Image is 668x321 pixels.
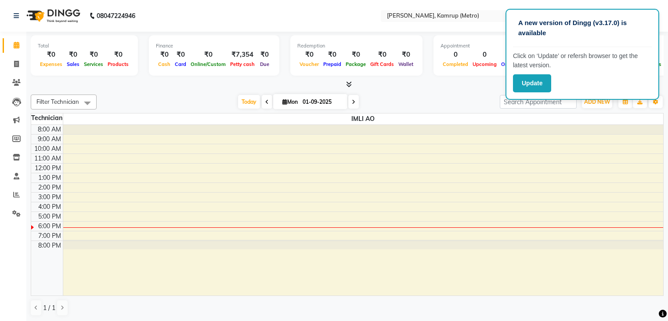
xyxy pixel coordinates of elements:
[396,50,415,60] div: ₹0
[173,50,188,60] div: ₹0
[36,173,63,182] div: 1:00 PM
[441,50,470,60] div: 0
[32,144,63,153] div: 10:00 AM
[63,113,664,124] span: IMLI AO
[582,96,612,108] button: ADD NEW
[257,50,272,60] div: ₹0
[36,212,63,221] div: 5:00 PM
[97,4,135,28] b: 08047224946
[82,50,105,60] div: ₹0
[65,61,82,67] span: Sales
[343,61,368,67] span: Package
[297,61,321,67] span: Voucher
[36,98,79,105] span: Filter Technician
[368,50,396,60] div: ₹0
[300,95,344,109] input: 2025-09-01
[36,231,63,241] div: 7:00 PM
[441,61,470,67] span: Completed
[500,95,577,109] input: Search Appointment
[470,61,499,67] span: Upcoming
[36,222,63,231] div: 6:00 PM
[36,202,63,212] div: 4:00 PM
[105,61,131,67] span: Products
[43,303,55,313] span: 1 / 1
[38,61,65,67] span: Expenses
[321,61,343,67] span: Prepaid
[238,95,260,109] span: Today
[258,61,271,67] span: Due
[36,125,63,134] div: 8:00 AM
[65,50,82,60] div: ₹0
[297,50,321,60] div: ₹0
[513,51,652,70] p: Click on ‘Update’ or refersh browser to get the latest version.
[33,164,63,173] div: 12:00 PM
[32,154,63,163] div: 11:00 AM
[343,50,368,60] div: ₹0
[22,4,83,28] img: logo
[321,50,343,60] div: ₹0
[188,61,228,67] span: Online/Custom
[368,61,396,67] span: Gift Cards
[441,42,549,50] div: Appointment
[156,42,272,50] div: Finance
[499,50,524,60] div: 0
[156,50,173,60] div: ₹0
[173,61,188,67] span: Card
[36,183,63,192] div: 2:00 PM
[156,61,173,67] span: Cash
[82,61,105,67] span: Services
[188,50,228,60] div: ₹0
[499,61,524,67] span: Ongoing
[280,98,300,105] span: Mon
[36,241,63,250] div: 8:00 PM
[38,50,65,60] div: ₹0
[470,50,499,60] div: 0
[518,18,646,38] p: A new version of Dingg (v3.17.0) is available
[36,193,63,202] div: 3:00 PM
[396,61,415,67] span: Wallet
[36,135,63,144] div: 9:00 AM
[38,42,131,50] div: Total
[31,113,63,123] div: Technician
[228,61,257,67] span: Petty cash
[584,98,610,105] span: ADD NEW
[105,50,131,60] div: ₹0
[513,74,551,92] button: Update
[228,50,257,60] div: ₹7,354
[297,42,415,50] div: Redemption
